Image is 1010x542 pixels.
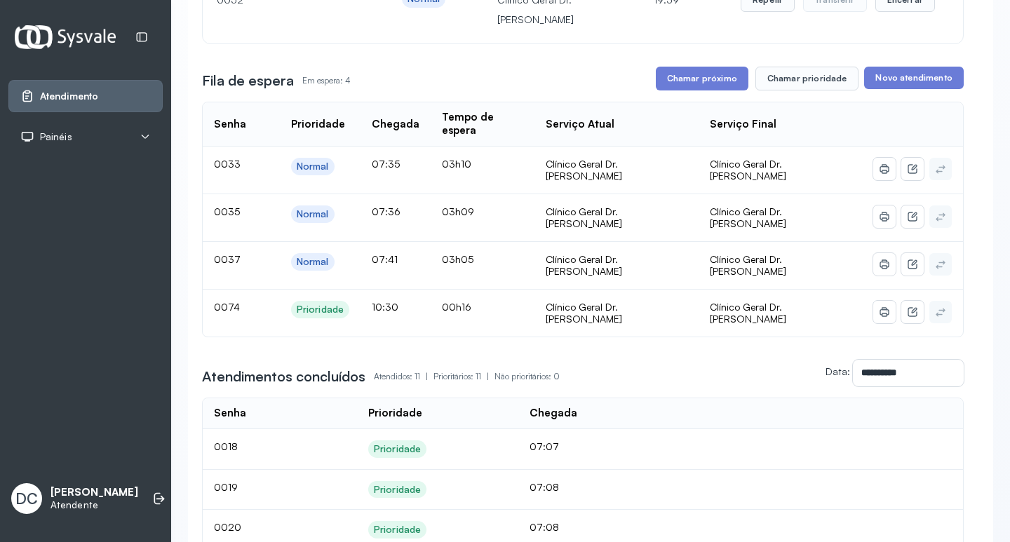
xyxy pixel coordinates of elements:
[214,407,246,420] div: Senha
[710,301,786,325] span: Clínico Geral Dr. [PERSON_NAME]
[15,25,116,48] img: Logotipo do estabelecimento
[214,521,241,533] span: 0020
[546,158,687,182] div: Clínico Geral Dr. [PERSON_NAME]
[214,158,241,170] span: 0033
[546,253,687,278] div: Clínico Geral Dr. [PERSON_NAME]
[546,205,687,230] div: Clínico Geral Dr. [PERSON_NAME]
[426,371,428,381] span: |
[530,481,559,493] span: 07:08
[214,253,241,265] span: 0037
[864,67,963,89] button: Novo atendimento
[20,89,151,103] a: Atendimento
[710,118,776,131] div: Serviço Final
[374,484,421,496] div: Prioridade
[214,481,238,493] span: 0019
[291,118,345,131] div: Prioridade
[214,301,240,313] span: 0074
[487,371,489,381] span: |
[214,440,238,452] span: 0018
[546,118,614,131] div: Serviço Atual
[50,486,138,499] p: [PERSON_NAME]
[442,205,474,217] span: 03h09
[368,407,422,420] div: Prioridade
[530,440,559,452] span: 07:07
[372,118,419,131] div: Chegada
[442,111,523,137] div: Tempo de espera
[372,253,398,265] span: 07:41
[297,304,344,316] div: Prioridade
[297,161,329,172] div: Normal
[710,158,786,182] span: Clínico Geral Dr. [PERSON_NAME]
[297,256,329,268] div: Normal
[442,301,471,313] span: 00h16
[710,205,786,230] span: Clínico Geral Dr. [PERSON_NAME]
[442,253,473,265] span: 03h05
[656,67,748,90] button: Chamar próximo
[50,499,138,511] p: Atendente
[372,205,400,217] span: 07:36
[374,367,433,386] p: Atendidos: 11
[433,367,494,386] p: Prioritários: 11
[40,90,98,102] span: Atendimento
[494,367,560,386] p: Não prioritários: 0
[302,71,351,90] p: Em espera: 4
[374,443,421,455] div: Prioridade
[297,208,329,220] div: Normal
[826,365,850,377] label: Data:
[372,158,400,170] span: 07:35
[530,407,577,420] div: Chegada
[214,205,240,217] span: 0035
[202,71,294,90] h3: Fila de espera
[710,253,786,278] span: Clínico Geral Dr. [PERSON_NAME]
[755,67,859,90] button: Chamar prioridade
[214,118,246,131] div: Senha
[202,367,365,386] h3: Atendimentos concluídos
[546,301,687,325] div: Clínico Geral Dr. [PERSON_NAME]
[372,301,398,313] span: 10:30
[442,158,471,170] span: 03h10
[40,131,72,143] span: Painéis
[374,524,421,536] div: Prioridade
[530,521,559,533] span: 07:08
